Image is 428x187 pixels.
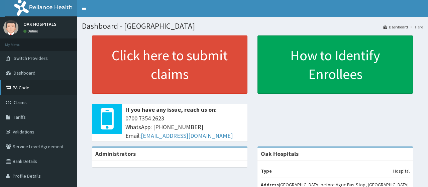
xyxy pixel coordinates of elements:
a: [EMAIL_ADDRESS][DOMAIN_NAME] [141,132,233,139]
h1: Dashboard - [GEOGRAPHIC_DATA] [82,22,423,30]
span: 0700 7354 2623 WhatsApp: [PHONE_NUMBER] Email: [125,114,244,140]
p: OAK HOSPITALS [23,22,57,26]
li: Here [409,24,423,30]
a: Online [23,29,39,33]
b: Type [261,168,272,174]
a: How to Identify Enrollees [257,35,413,94]
a: Click here to submit claims [92,35,247,94]
img: User Image [3,20,18,35]
a: Dashboard [383,24,408,30]
span: Claims [14,99,27,105]
b: Administrators [95,150,136,158]
span: Dashboard [14,70,35,76]
strong: Oak Hospitals [261,150,299,158]
b: If you have any issue, reach us on: [125,106,217,113]
p: Hospital [393,168,410,174]
span: Tariffs [14,114,26,120]
span: Switch Providers [14,55,48,61]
